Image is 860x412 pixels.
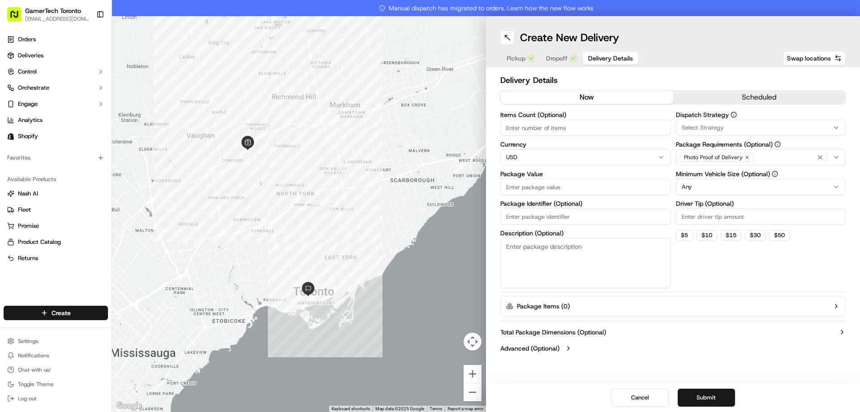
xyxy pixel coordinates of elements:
span: [DATE] [79,163,98,170]
button: Control [4,65,108,79]
span: Create [52,308,71,317]
button: [EMAIL_ADDRESS][DOMAIN_NAME] [25,15,89,22]
span: Product Catalog [18,238,61,246]
button: Toggle Theme [4,378,108,390]
div: Past conversations [9,117,60,124]
span: Control [18,68,37,76]
label: Minimum Vehicle Size (Optional) [676,171,846,177]
span: API Documentation [85,200,144,209]
button: Submit [678,389,735,407]
div: Favorites [4,151,108,165]
span: Notifications [18,352,49,359]
label: Total Package Dimensions (Optional) [500,328,606,337]
span: Map data ©2025 Google [375,406,424,411]
span: Photo Proof of Delivery [684,154,743,161]
h2: Delivery Details [500,74,846,87]
button: Log out [4,392,108,405]
a: Product Catalog [7,238,104,246]
input: Enter driver tip amount [676,208,846,225]
a: Shopify [4,129,108,143]
label: Advanced (Optional) [500,344,559,353]
button: Advanced (Optional) [500,344,846,353]
span: Pylon [89,222,108,229]
img: 1736555255976-a54dd68f-1ca7-489b-9aae-adbdc363a1c4 [18,139,25,147]
button: See all [139,115,163,126]
span: Fleet [18,206,31,214]
label: Package Value [500,171,671,177]
a: Analytics [4,113,108,127]
span: Settings [18,338,38,345]
span: Shopify [18,132,38,140]
span: Promise [18,222,39,230]
button: Select Strategy [676,120,846,136]
a: Returns [7,254,104,262]
button: GamerTech Toronto [25,6,81,15]
button: GamerTech Toronto[EMAIL_ADDRESS][DOMAIN_NAME] [4,4,93,25]
span: Chat with us! [18,366,51,373]
span: Orchestrate [18,84,49,92]
span: [PERSON_NAME] [28,163,73,170]
button: Notifications [4,349,108,362]
h1: Create New Delivery [520,30,619,45]
img: 1736555255976-a54dd68f-1ca7-489b-9aae-adbdc363a1c4 [9,86,25,102]
div: We're available if you need us! [40,95,123,102]
button: Map camera controls [464,333,482,351]
input: Got a question? Start typing here... [23,58,161,67]
button: Orchestrate [4,81,108,95]
button: Total Package Dimensions (Optional) [500,328,846,337]
a: 💻API Documentation [72,197,147,213]
button: Engage [4,97,108,111]
button: $5 [676,230,693,241]
span: Returns [18,254,38,262]
button: Create [4,306,108,320]
img: Shopify logo [7,133,14,140]
span: • [74,139,77,146]
button: Package Requirements (Optional) [774,141,781,147]
input: Enter number of items [500,120,671,136]
button: Cancel [611,389,669,407]
button: scheduled [673,91,846,104]
span: Manual dispatch has migrated to orders. Learn how the new flow works [379,4,593,13]
input: Enter package identifier [500,208,671,225]
label: Package Identifier (Optional) [500,200,671,207]
a: Orders [4,32,108,47]
a: Powered byPylon [63,222,108,229]
img: Google [114,400,144,412]
span: • [74,163,77,170]
button: Zoom out [464,383,482,401]
a: 📗Knowledge Base [5,197,72,213]
button: Promise [4,219,108,233]
span: Deliveries [18,52,43,60]
span: Log out [18,395,36,402]
span: [DATE] [79,139,98,146]
div: Available Products [4,172,108,186]
div: 💻 [76,201,83,208]
span: Pickup [507,54,525,63]
img: Brigitte Vinadas [9,155,23,169]
button: $50 [769,230,790,241]
span: Toggle Theme [18,381,54,388]
span: Knowledge Base [18,200,69,209]
label: Currency [500,141,671,147]
img: Masood Aslam [9,130,23,145]
label: Description (Optional) [500,230,671,236]
button: $10 [697,230,717,241]
button: Package Items (0) [500,296,846,317]
button: Dispatch Strategy [731,112,737,118]
span: Swap locations [787,54,831,63]
button: Minimum Vehicle Size (Optional) [772,171,778,177]
button: Fleet [4,203,108,217]
label: Driver Tip (Optional) [676,200,846,207]
a: Nash AI [7,190,104,198]
button: Returns [4,251,108,265]
button: Photo Proof of Delivery [676,149,846,165]
p: Welcome 👋 [9,36,163,50]
span: Analytics [18,116,43,124]
span: Delivery Details [588,54,633,63]
button: $30 [745,230,765,241]
a: Report a map error [447,406,483,411]
a: Open this area in Google Maps (opens a new window) [114,400,144,412]
button: $15 [721,230,741,241]
img: Nash [9,9,27,27]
